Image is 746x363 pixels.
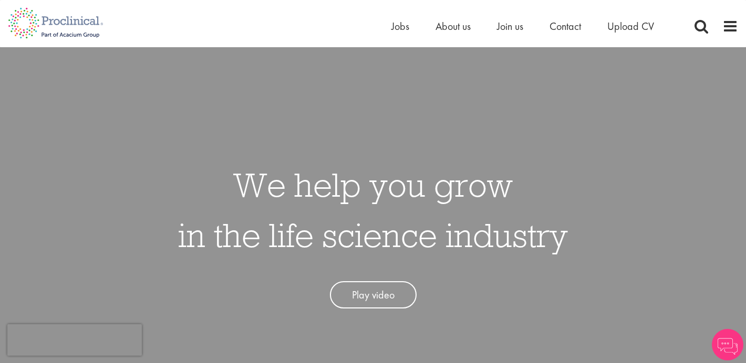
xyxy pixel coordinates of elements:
a: Upload CV [607,19,654,33]
h1: We help you grow in the life science industry [178,159,568,260]
a: Contact [550,19,581,33]
a: About us [436,19,471,33]
a: Jobs [391,19,409,33]
a: Join us [497,19,523,33]
img: Chatbot [712,329,743,360]
a: Play video [330,281,417,309]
